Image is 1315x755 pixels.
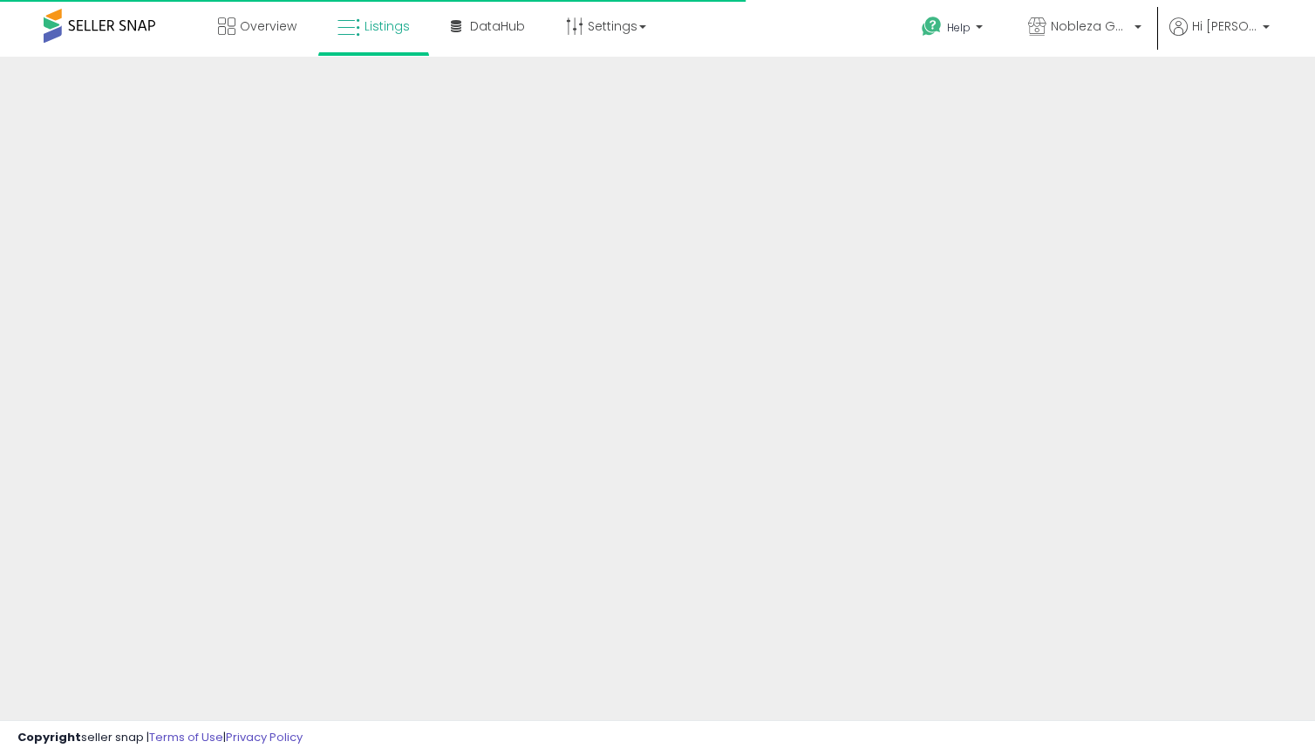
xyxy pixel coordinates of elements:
[240,17,296,35] span: Overview
[1051,17,1129,35] span: Nobleza Goods
[1192,17,1257,35] span: Hi [PERSON_NAME]
[921,16,943,37] i: Get Help
[1169,17,1270,57] a: Hi [PERSON_NAME]
[17,730,303,746] div: seller snap | |
[226,729,303,745] a: Privacy Policy
[908,3,1000,57] a: Help
[947,20,971,35] span: Help
[470,17,525,35] span: DataHub
[17,729,81,745] strong: Copyright
[149,729,223,745] a: Terms of Use
[365,17,410,35] span: Listings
